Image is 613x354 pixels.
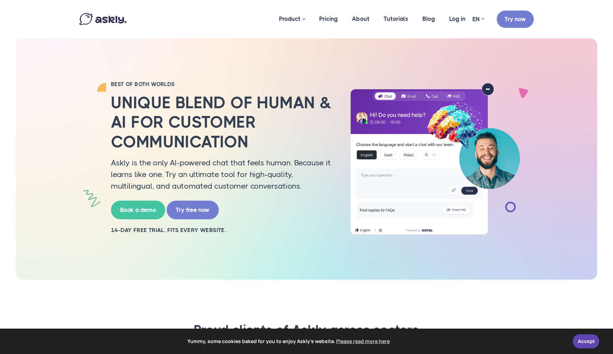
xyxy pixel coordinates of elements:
img: Askly [79,13,126,25]
p: Askly is the only AI-powered chat that feels human. Because it learns like one. Try an ultimate t... [111,157,333,192]
a: Pricing [312,2,345,36]
a: Blog [415,2,442,36]
a: EN [472,14,484,24]
a: Log in [442,2,472,36]
a: Accept [573,334,599,348]
a: About [345,2,377,36]
span: Yummy, some cookies baked for you to enjoy Askly's website. [10,336,568,347]
a: Tutorials [377,2,415,36]
h2: 14-day free trial. Fits every website. [111,226,333,234]
a: Try now [497,11,534,28]
h2: Unique blend of human & AI for customer communication [111,93,333,152]
h3: Proud clients of Askly across sectors [88,322,525,339]
a: Try free now [167,201,219,219]
img: AI multilingual chat [343,83,527,235]
a: learn more about cookies [335,336,391,347]
a: Product [272,2,312,37]
h2: BEST OF BOTH WORLDS [111,81,333,88]
a: Book a demo [111,201,165,219]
